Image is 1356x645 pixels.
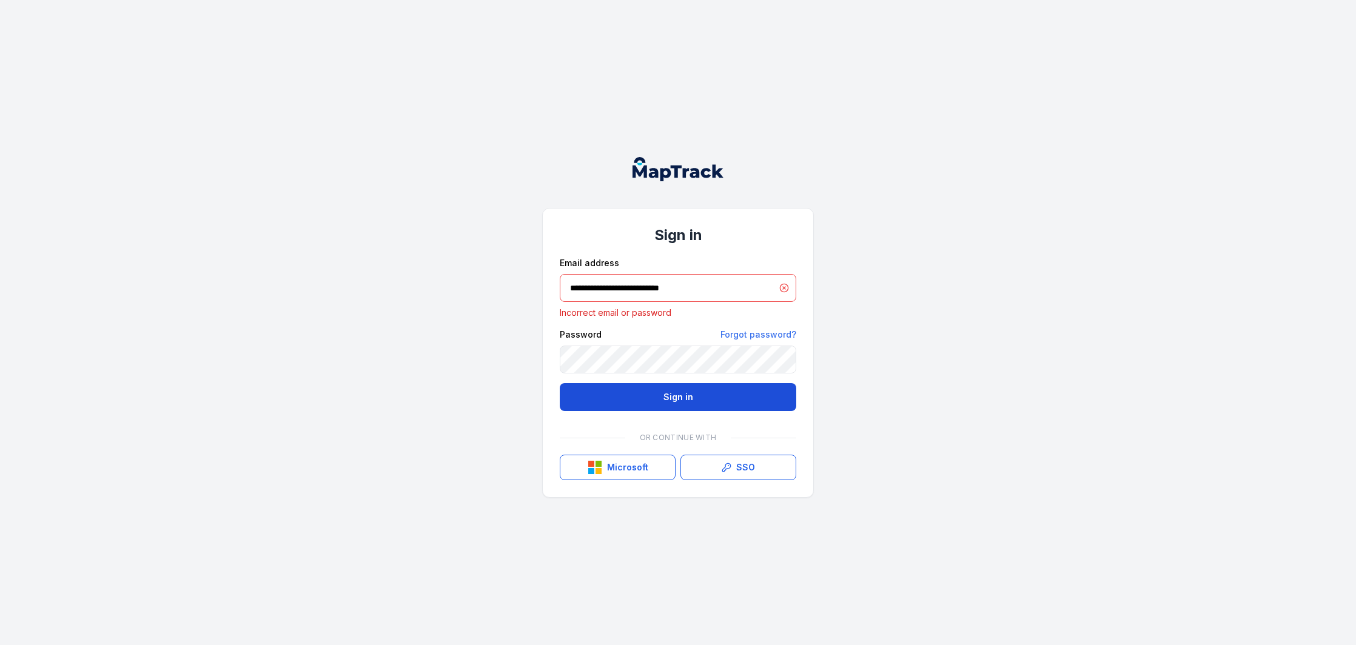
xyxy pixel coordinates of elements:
[613,157,743,181] nav: Global
[560,383,796,411] button: Sign in
[560,226,796,245] h1: Sign in
[560,455,676,480] button: Microsoft
[720,329,796,341] a: Forgot password?
[560,307,796,319] p: Incorrect email or password
[560,257,619,269] label: Email address
[560,329,602,341] label: Password
[680,455,796,480] a: SSO
[560,426,796,450] div: Or continue with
